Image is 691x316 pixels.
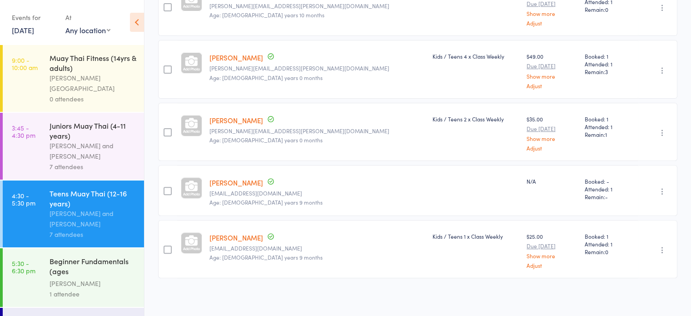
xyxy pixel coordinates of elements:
small: logan.nankivell@gmail.com [209,128,425,134]
div: Juniors Muay Thai (4-11 years) [50,120,136,140]
span: Remain: [585,193,634,201]
span: Remain: [585,5,634,13]
a: [PERSON_NAME] [209,178,263,187]
a: 5:30 -6:30 pmBeginner Fundamentals (ages [DEMOGRAPHIC_DATA]+)[PERSON_NAME]1 attendee [3,248,144,307]
a: 4:30 -5:30 pmTeens Muay Thai (12-16 years)[PERSON_NAME] and [PERSON_NAME]7 attendees [3,181,144,247]
small: Due [DATE] [527,63,577,69]
small: Alana.lingard@hotmail.com [209,65,425,71]
a: Show more [527,10,577,16]
span: 0 [605,248,608,256]
div: $35.00 [527,115,577,151]
a: Adjust [527,20,577,26]
span: Attended: 1 [585,60,634,68]
span: Booked: 1 [585,232,634,240]
div: 7 attendees [50,161,136,172]
a: Show more [527,253,577,259]
div: 0 attendees [50,94,136,104]
small: Due [DATE] [527,125,577,132]
small: Oskiroo53@gmail.com [209,245,425,251]
div: 7 attendees [50,229,136,240]
div: N/A [527,177,577,185]
span: 0 [605,5,608,13]
time: 4:30 - 5:30 pm [12,192,35,206]
div: $25.00 [527,232,577,268]
span: Age: [DEMOGRAPHIC_DATA] years 0 months [209,136,323,144]
a: Adjust [527,83,577,89]
small: Due [DATE] [527,0,577,7]
div: $49.00 [527,52,577,88]
div: Teens Muay Thai (12-16 years) [50,188,136,208]
span: 3 [605,68,608,75]
div: [PERSON_NAME] and [PERSON_NAME] [50,140,136,161]
div: Muay Thai Fitness (14yrs & adults) [50,53,136,73]
div: [PERSON_NAME] and [PERSON_NAME] [50,208,136,229]
a: [PERSON_NAME] [209,233,263,242]
div: Any location [65,25,110,35]
div: Kids / Teens 4 x Class Weekly [432,52,519,60]
div: At [65,10,110,25]
a: Adjust [527,145,577,151]
a: 9:00 -10:00 amMuay Thai Fitness (14yrs & adults)[PERSON_NAME][GEOGRAPHIC_DATA]0 attendees [3,45,144,112]
span: Attended: 1 [585,123,634,130]
span: Booked: 1 [585,52,634,60]
span: Age: [DEMOGRAPHIC_DATA] years 9 months [209,198,323,206]
div: [PERSON_NAME] [50,278,136,289]
span: Booked: 1 [585,115,634,123]
div: 1 attendee [50,289,136,299]
span: Age: [DEMOGRAPHIC_DATA] years 0 months [209,74,323,81]
div: [PERSON_NAME][GEOGRAPHIC_DATA] [50,73,136,94]
span: Attended: 1 [585,185,634,193]
a: 3:45 -4:30 pmJuniors Muay Thai (4-11 years)[PERSON_NAME] and [PERSON_NAME]7 attendees [3,113,144,180]
div: Events for [12,10,56,25]
time: 5:30 - 6:30 pm [12,260,35,274]
time: 9:00 - 10:00 am [12,56,38,71]
a: [PERSON_NAME] [209,53,263,62]
span: Age: [DEMOGRAPHIC_DATA] years 9 months [209,253,323,261]
span: Booked: - [585,177,634,185]
a: Adjust [527,262,577,268]
small: lfdzpp@gmail.com [209,190,425,196]
div: Kids / Teens 1 x Class Weekly [432,232,519,240]
a: [DATE] [12,25,34,35]
a: [PERSON_NAME] [209,115,263,125]
span: Remain: [585,248,634,256]
div: Kids / Teens 2 x Class Weekly [432,115,519,123]
span: - [605,193,608,201]
span: 1 [605,130,607,138]
span: Remain: [585,68,634,75]
a: Show more [527,135,577,141]
span: Attended: 1 [585,240,634,248]
a: Show more [527,73,577,79]
small: lars.john@live.com.au [209,3,425,9]
span: Remain: [585,130,634,138]
div: Beginner Fundamentals (ages [DEMOGRAPHIC_DATA]+) [50,256,136,278]
small: Due [DATE] [527,243,577,249]
span: Age: [DEMOGRAPHIC_DATA] years 10 months [209,11,324,19]
time: 3:45 - 4:30 pm [12,124,35,139]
